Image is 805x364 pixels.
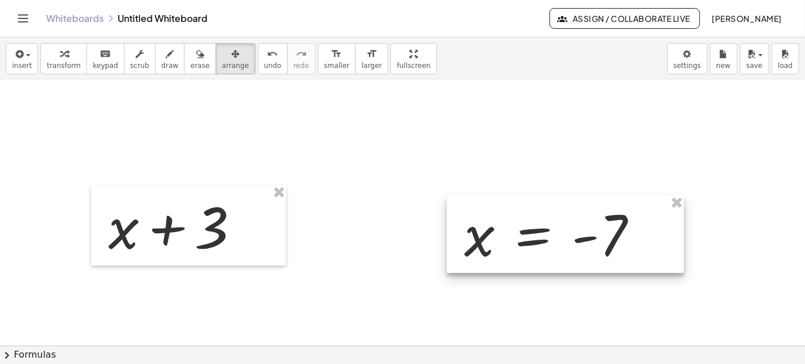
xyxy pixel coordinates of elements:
span: load [778,62,793,70]
button: new [710,43,738,74]
span: fullscreen [397,62,430,70]
button: fullscreen [390,43,437,74]
span: undo [264,62,281,70]
button: keyboardkeypad [86,43,125,74]
span: arrange [222,62,249,70]
span: smaller [324,62,349,70]
button: erase [184,43,216,74]
button: arrange [216,43,255,74]
button: undoundo [258,43,288,74]
span: draw [161,62,179,70]
i: undo [267,47,278,61]
span: new [716,62,731,70]
button: settings [667,43,708,74]
button: Assign / Collaborate Live [550,8,700,29]
button: Toggle navigation [14,9,32,28]
span: save [746,62,762,70]
span: erase [190,62,209,70]
span: scrub [130,62,149,70]
button: redoredo [287,43,315,74]
i: format_size [366,47,377,61]
button: format_sizesmaller [318,43,356,74]
button: load [772,43,799,74]
span: keypad [93,62,118,70]
span: transform [47,62,81,70]
i: redo [296,47,307,61]
span: redo [294,62,309,70]
button: save [740,43,769,74]
span: insert [12,62,32,70]
button: transform [40,43,87,74]
a: Whiteboards [46,13,104,24]
span: settings [674,62,701,70]
i: format_size [331,47,342,61]
button: format_sizelarger [355,43,388,74]
button: [PERSON_NAME] [702,8,791,29]
button: insert [6,43,38,74]
span: larger [362,62,382,70]
span: [PERSON_NAME] [712,13,782,24]
button: draw [155,43,185,74]
button: scrub [124,43,156,74]
i: keyboard [100,47,111,61]
span: Assign / Collaborate Live [559,13,690,24]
